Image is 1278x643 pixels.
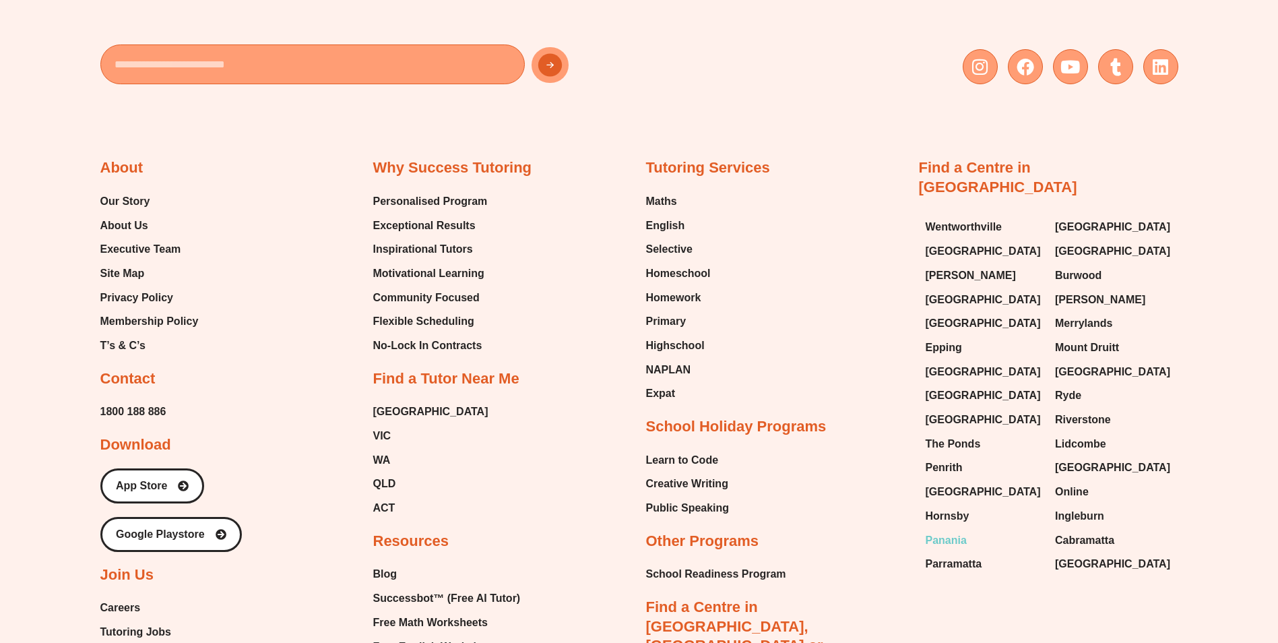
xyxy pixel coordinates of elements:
[71,76,308,91] span: Statistics & Probability • Lesson 7
[1054,491,1278,643] iframe: Chat Widget
[100,264,199,284] a: Site Map
[926,458,963,478] span: Penrith
[373,474,488,494] a: QLD
[646,532,759,551] h2: Other Programs
[1055,362,1172,382] a: [GEOGRAPHIC_DATA]
[100,402,166,422] a: 1800 188 886
[1055,266,1172,286] a: Burwood
[373,264,484,284] span: Motivational Learning
[100,191,150,212] span: Our Story
[373,239,473,259] span: Inspirational Tutors
[926,506,969,526] span: Hornsby
[100,239,199,259] a: Executive Team
[646,474,728,494] span: Creative Writing
[373,336,482,356] span: No-Lock In Contracts
[373,588,521,609] span: Successbot™ (Free AI Tutor)
[1055,434,1172,454] a: Lidcombe
[71,387,406,395] span: - Measures of spread include the range and interquartile range. They are used to describe the
[926,266,1042,286] a: [PERSON_NAME]
[1055,338,1119,358] span: Mount Druitt
[373,336,488,356] a: No-Lock In Contracts
[1055,410,1172,430] a: Riverstone
[373,498,395,518] span: ACT
[100,336,199,356] a: T’s & C’s
[926,290,1042,310] a: [GEOGRAPHIC_DATA]
[373,613,488,633] span: Free Math Worksheets
[926,386,1042,406] a: [GEOGRAPHIC_DATA]
[926,313,1041,334] span: [GEOGRAPHIC_DATA]
[646,336,711,356] a: Highschool
[373,564,534,584] a: Blog
[646,311,711,332] a: Primary
[1055,290,1172,310] a: [PERSON_NAME]
[139,566,347,573] span: © Success Tutoring 2022, All rights Reserved • Levels 7-8 Mathematics
[1055,313,1112,334] span: Merrylands
[100,44,633,91] form: New Form
[646,450,730,470] a: Learn to Code
[926,313,1042,334] a: [GEOGRAPHIC_DATA]
[116,481,167,491] span: App Store
[100,622,171,642] span: Tutoring Jobs
[646,384,676,404] span: Expat
[373,426,488,446] a: VIC
[373,450,391,470] span: WA
[926,266,1016,286] span: [PERSON_NAME]
[100,216,199,236] a: About Us
[646,239,711,259] a: Selective
[646,158,770,178] h2: Tutoring Services
[926,241,1041,262] span: [GEOGRAPHIC_DATA]
[344,1,362,20] button: Text
[373,288,480,308] span: Community Focused
[646,450,719,470] span: Learn to Code
[1055,386,1172,406] a: Ryde
[116,529,205,540] span: Google Playstore
[100,598,141,618] span: Careers
[100,288,199,308] a: Privacy Policy
[646,384,711,404] a: Expat
[373,239,488,259] a: Inspirational Tutors
[71,228,328,236] span: - The mean of a set of data is the average of the numbers. It is given by:
[926,530,1042,551] a: Panania
[100,369,156,389] h2: Contact
[926,386,1041,406] span: [GEOGRAPHIC_DATA]
[1055,241,1170,262] span: [GEOGRAPHIC_DATA]
[646,360,691,380] span: NAPLAN
[71,471,409,479] span: - The range, mean and median can only be calculated for numerical data, but the mode can be
[373,311,474,332] span: Flexible Scheduling
[646,474,730,494] a: Creative Writing
[373,426,391,446] span: VIC
[1055,241,1172,262] a: [GEOGRAPHIC_DATA]
[100,598,216,618] a: Careers
[71,485,234,493] span: found for either numerical or categorical data.
[373,402,488,422] span: [GEOGRAPHIC_DATA]
[926,482,1042,502] a: [GEOGRAPHIC_DATA]
[926,434,1042,454] a: The Ponds
[646,216,685,236] span: English
[71,303,412,311] span: highest. If there is an even number of values in the data set, there will be two middle values and
[373,264,488,284] a: Motivational Learning
[100,264,145,284] span: Site Map
[373,191,488,212] a: Personalised Program
[926,410,1042,430] a: [GEOGRAPHIC_DATA]
[1055,362,1170,382] span: [GEOGRAPHIC_DATA]
[1055,386,1081,406] span: Ryde
[1055,338,1172,358] a: Mount Druitt
[646,360,711,380] a: NAPLAN
[100,622,216,642] a: Tutoring Jobs
[926,338,1042,358] a: Epping
[646,564,786,584] a: School Readiness Program
[71,359,294,367] span: values can be the mode if they all share the highest frequency.
[1055,458,1172,478] a: [GEOGRAPHIC_DATA]
[926,482,1041,502] span: [GEOGRAPHIC_DATA]
[646,498,730,518] span: Public Speaking
[926,290,1041,310] span: [GEOGRAPHIC_DATA]
[926,506,1042,526] a: Hornsby
[100,336,146,356] span: T’s & C’s
[926,554,1042,574] a: Parramatta
[100,468,204,503] a: App Store
[71,289,409,297] span: - The median is the middle value of the data when the values are sorted in order from lowest to
[926,410,1041,430] span: [GEOGRAPHIC_DATA]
